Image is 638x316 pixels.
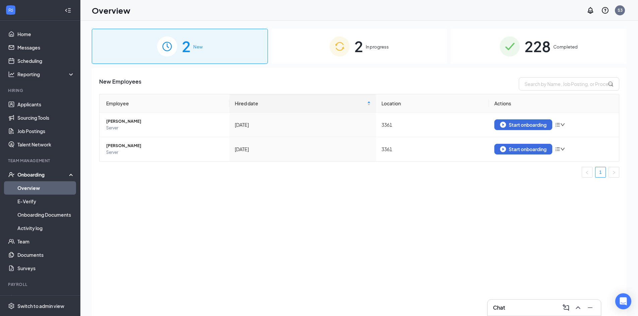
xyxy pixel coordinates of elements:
[17,98,75,111] a: Applicants
[586,6,594,14] svg: Notifications
[560,147,565,151] span: down
[17,27,75,41] a: Home
[182,35,191,58] span: 2
[92,5,130,16] h1: Overview
[17,292,75,305] a: PayrollCrown
[17,171,69,178] div: Onboarding
[106,149,224,156] span: Server
[609,167,619,178] li: Next Page
[561,302,571,313] button: ComposeMessage
[17,181,75,195] a: Overview
[586,304,594,312] svg: Minimize
[555,122,560,127] span: bars
[354,35,363,58] span: 2
[585,302,595,313] button: Minimize
[595,167,606,178] li: 1
[65,7,71,14] svg: Collapse
[99,94,229,113] th: Employee
[376,137,489,161] td: 3361
[193,43,203,50] span: New
[8,71,15,78] svg: Analysis
[366,43,389,50] span: In progress
[17,261,75,275] a: Surveys
[8,158,73,164] div: Team Management
[500,122,547,128] div: Start onboarding
[17,248,75,261] a: Documents
[106,125,224,131] span: Server
[493,304,505,311] h3: Chat
[376,113,489,137] td: 3361
[618,7,623,13] div: S3
[500,146,547,152] div: Start onboarding
[582,167,592,178] li: Previous Page
[235,145,371,153] div: [DATE]
[8,88,73,93] div: Hiring
[17,111,75,124] a: Sourcing Tools
[553,43,578,50] span: Completed
[601,6,609,14] svg: QuestionInfo
[585,171,589,175] span: left
[562,304,570,312] svg: ComposeMessage
[582,167,592,178] button: left
[106,142,224,149] span: [PERSON_NAME]
[17,208,75,221] a: Onboarding Documents
[17,235,75,248] a: Team
[17,221,75,235] a: Activity log
[595,167,606,177] a: 1
[17,124,75,138] a: Job Postings
[8,282,73,287] div: Payroll
[17,54,75,68] a: Scheduling
[573,302,583,313] button: ChevronUp
[235,100,366,107] span: Hired date
[524,35,551,58] span: 228
[609,167,619,178] button: right
[519,77,619,91] input: Search by Name, Job Posting, or Process
[17,71,75,78] div: Reporting
[615,293,631,309] div: Open Intercom Messenger
[17,195,75,208] a: E-Verify
[494,119,552,130] button: Start onboarding
[560,122,565,127] span: down
[612,171,616,175] span: right
[489,94,619,113] th: Actions
[235,121,371,128] div: [DATE]
[555,146,560,152] span: bars
[17,303,64,309] div: Switch to admin view
[17,138,75,151] a: Talent Network
[376,94,489,113] th: Location
[7,7,14,13] svg: WorkstreamLogo
[106,118,224,125] span: [PERSON_NAME]
[494,144,552,154] button: Start onboarding
[17,41,75,54] a: Messages
[8,171,15,178] svg: UserCheck
[99,77,141,91] span: New Employees
[574,304,582,312] svg: ChevronUp
[8,303,15,309] svg: Settings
